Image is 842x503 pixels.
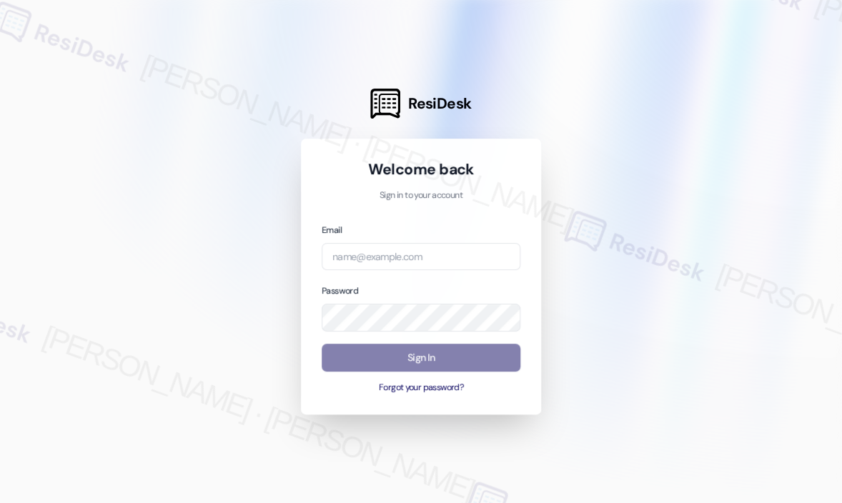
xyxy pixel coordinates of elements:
[322,285,358,297] label: Password
[322,243,520,271] input: name@example.com
[322,224,342,236] label: Email
[322,382,520,394] button: Forgot your password?
[322,189,520,202] p: Sign in to your account
[370,89,400,119] img: ResiDesk Logo
[408,94,472,114] span: ResiDesk
[322,159,520,179] h1: Welcome back
[322,344,520,372] button: Sign In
